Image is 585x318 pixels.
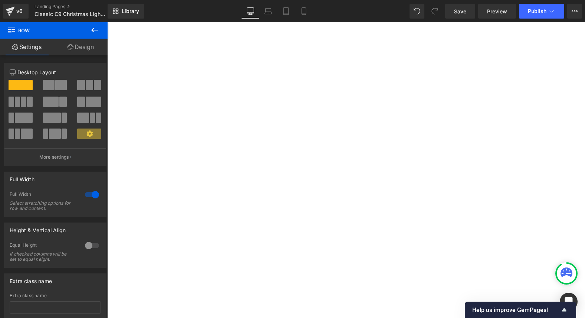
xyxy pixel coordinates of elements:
[410,4,424,19] button: Undo
[34,11,106,17] span: Classic C9 Christmas Lights | Tru-Tone™ vintage-style LED light bulbs
[528,8,546,14] span: Publish
[259,4,277,19] a: Laptop
[10,223,66,233] div: Height & Vertical Align
[295,4,313,19] a: Mobile
[472,306,560,314] span: Help us improve GemPages!
[567,4,582,19] button: More
[10,252,76,262] div: If checked columns will be set to equal height.
[487,7,507,15] span: Preview
[10,201,76,211] div: Select stretching options for row and content.
[478,4,516,19] a: Preview
[34,4,120,10] a: Landing Pages
[427,4,442,19] button: Redo
[15,6,24,16] div: v6
[7,22,82,39] span: Row
[10,242,78,250] div: Equal Height
[560,293,578,311] div: Open Intercom Messenger
[277,4,295,19] a: Tablet
[54,39,108,55] a: Design
[10,293,101,298] div: Extra class name
[108,4,144,19] a: New Library
[10,274,52,284] div: Extra class name
[39,154,69,160] p: More settings
[10,68,101,76] p: Desktop Layout
[3,4,29,19] a: v6
[241,4,259,19] a: Desktop
[454,7,466,15] span: Save
[10,172,34,182] div: Full Width
[472,305,569,314] button: Show survey - Help us improve GemPages!
[519,4,564,19] button: Publish
[10,191,78,199] div: Full Width
[4,148,106,166] button: More settings
[122,8,139,14] span: Library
